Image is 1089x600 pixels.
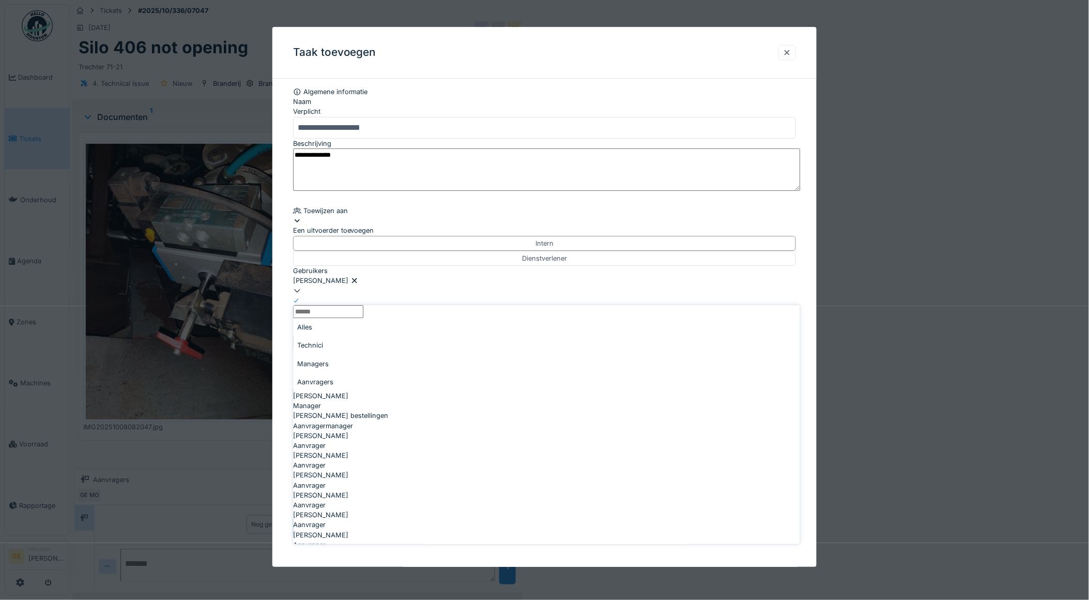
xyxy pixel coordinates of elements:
[294,441,800,451] div: Aanvrager
[293,107,796,117] div: Verplicht
[294,421,800,430] div: Aanvragermanager
[294,490,349,500] span: [PERSON_NAME]
[294,354,800,372] div: Managers
[294,318,800,336] div: Alles
[293,46,376,59] h3: Taak toevoegen
[294,500,800,510] div: Aanvrager
[293,87,796,97] div: Algemene informatie
[294,336,800,354] div: Technici
[294,391,349,401] span: [PERSON_NAME]
[294,373,800,391] div: Aanvragers
[294,451,349,460] span: [PERSON_NAME]
[293,276,796,286] div: [PERSON_NAME]
[293,206,796,216] div: Toewijzen aan
[294,510,349,520] span: [PERSON_NAME]
[294,470,349,480] span: [PERSON_NAME]
[294,401,800,411] div: Manager
[535,238,554,248] div: Intern
[293,216,796,235] div: Een uitvoerder toevoegen
[294,540,800,550] div: Aanvrager
[294,520,800,530] div: Aanvrager
[293,139,331,148] label: Beschrijving
[522,253,567,263] div: Dienstverlener
[294,431,349,441] span: [PERSON_NAME]
[294,530,349,539] span: [PERSON_NAME]
[293,97,311,107] label: Naam
[294,460,800,470] div: Aanvrager
[294,411,389,421] span: [PERSON_NAME] bestellingen
[293,266,328,276] label: Gebruikers
[294,481,800,490] div: Aanvrager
